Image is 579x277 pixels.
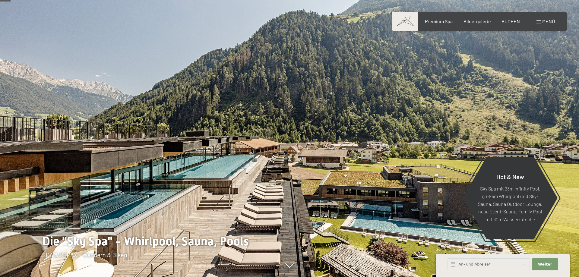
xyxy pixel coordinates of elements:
[436,247,462,252] span: Schnellanfrage
[542,18,555,24] span: Menü
[464,18,491,24] a: Bildergalerie
[425,18,453,24] a: Premium Spa
[532,258,558,271] button: Weiter
[538,262,552,267] span: Weiter
[501,18,520,24] a: BUCHEN
[496,173,524,180] span: Hot & New
[477,184,543,223] p: Sky Spa mit 23m Infinity Pool, großem Whirlpool und Sky-Sauna, Sauna Outdoor Lounge, neue Event-S...
[462,156,558,239] a: Hot & New Sky Spa mit 23m Infinity Pool, großem Whirlpool und Sky-Sauna, Sauna Outdoor Lounge, ne...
